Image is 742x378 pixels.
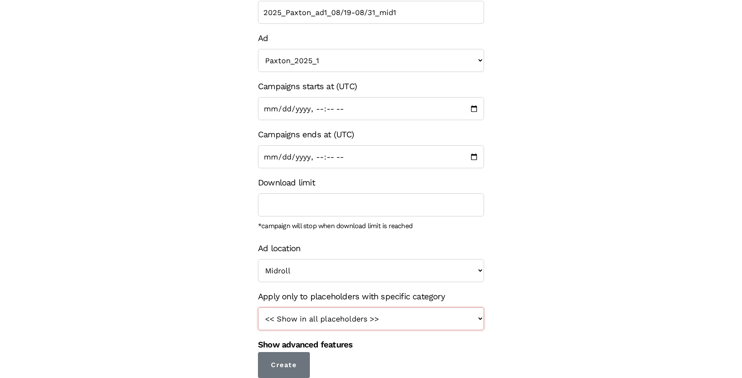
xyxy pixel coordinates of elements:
label: Campaigns ends at (UTC) [258,127,354,142]
div: *campaign will stop when download limit is reached [258,220,484,232]
label: Campaigns starts at (UTC) [258,79,357,94]
label: Apply only to placeholders with specific category [258,289,445,304]
a: Show advanced features [258,339,353,350]
label: Ad [258,31,268,46]
input: Create [258,352,310,378]
label: Download limit [258,175,315,190]
label: Ad location [258,241,300,256]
